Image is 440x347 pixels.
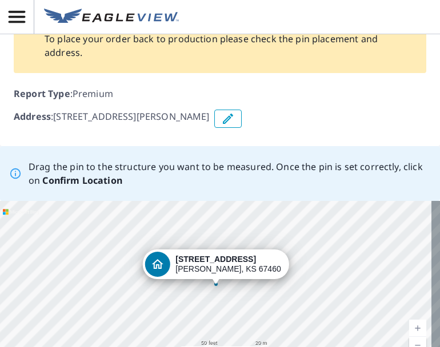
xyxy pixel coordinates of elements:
b: Address [14,110,51,123]
b: Confirm Location [42,174,122,187]
strong: [STREET_ADDRESS] [175,255,256,264]
div: Dropped pin, building 1, Residential property, 319 Crestview Ave Mcpherson, KS 67460 [142,249,289,285]
div: [PERSON_NAME], KS 67460 [175,255,281,274]
a: Current Level 19, Zoom In [409,320,426,337]
p: : Premium [14,87,426,100]
p: To place your order back to production please check the pin placement and address. [45,32,417,59]
p: : [STREET_ADDRESS][PERSON_NAME] [14,110,210,128]
p: Drag the pin to the structure you want to be measured. Once the pin is set correctly, click on [29,160,431,187]
b: Report Type [14,87,70,100]
img: EV Logo [44,9,179,26]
